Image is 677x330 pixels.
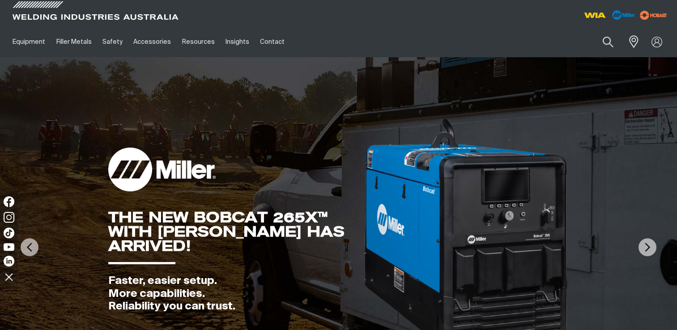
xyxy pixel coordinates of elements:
img: NextArrow [639,238,656,256]
div: THE NEW BOBCAT 265X™ WITH [PERSON_NAME] HAS ARRIVED! [108,210,363,253]
a: Accessories [128,26,176,57]
a: Filler Metals [51,26,97,57]
a: Resources [177,26,220,57]
nav: Main [7,26,504,57]
img: hide socials [1,269,17,284]
a: Contact [255,26,290,57]
img: LinkedIn [4,256,14,267]
a: Insights [220,26,255,57]
div: Faster, easier setup. More capabilities. Reliability you can trust. [108,275,363,313]
button: Search products [593,31,623,52]
img: Facebook [4,196,14,207]
img: TikTok [4,228,14,238]
input: Product name or item number... [582,31,623,52]
img: YouTube [4,243,14,251]
a: Safety [97,26,128,57]
img: miller [637,8,670,22]
a: Equipment [7,26,51,57]
img: Instagram [4,212,14,223]
img: PrevArrow [21,238,38,256]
